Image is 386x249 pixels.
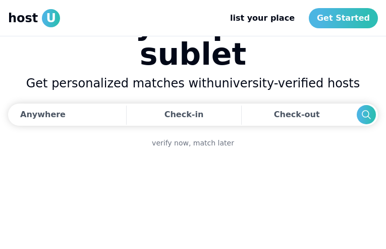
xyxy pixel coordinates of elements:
[152,138,234,148] a: verify now, match later
[357,105,376,124] button: Search
[222,8,303,28] a: list your place
[8,104,123,126] button: Anywhere
[8,10,38,26] span: host
[309,8,378,28] a: Get Started
[20,109,66,121] div: Anywhere
[8,104,378,126] div: Dates trigger
[8,9,378,69] h1: Find your perfect sublet
[8,75,378,91] h2: Get personalized matches with university-verified hosts
[8,9,60,27] a: hostU
[42,9,60,27] span: U
[222,8,378,28] nav: Main
[274,105,324,125] div: Check-out
[164,105,204,125] div: Check-in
